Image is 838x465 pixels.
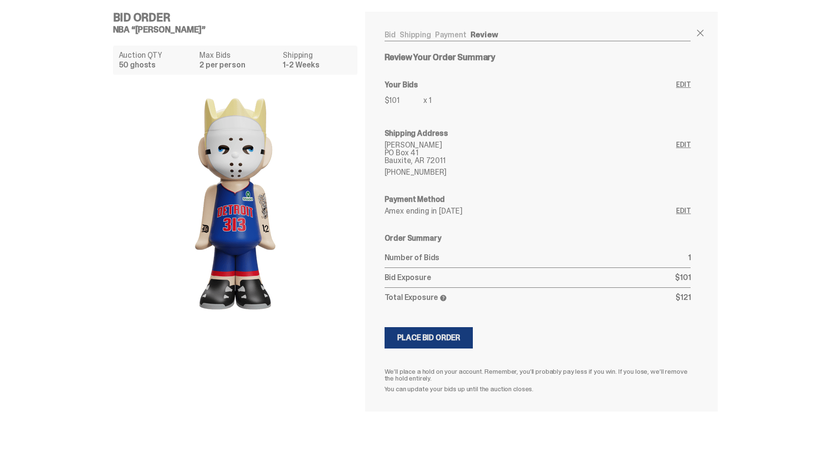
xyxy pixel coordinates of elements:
[385,294,676,302] p: Total Exposure
[400,30,431,40] a: Shipping
[385,141,677,149] p: [PERSON_NAME]
[385,30,396,40] a: Bid
[113,12,365,23] h4: Bid Order
[385,53,691,62] h5: Review Your Order Summary
[385,196,691,203] h6: Payment Method
[385,327,473,349] button: Place Bid Order
[675,274,691,282] p: $101
[688,254,691,262] p: 1
[385,97,423,104] p: $101
[385,207,677,215] p: Amex ending in [DATE]
[283,51,351,59] dt: Shipping
[397,334,461,342] div: Place Bid Order
[385,81,677,89] h6: Your Bids
[385,168,677,176] p: [PHONE_NUMBER]
[385,385,691,392] p: You can update your bids up until the auction closes.
[385,274,676,282] p: Bid Exposure
[199,61,277,69] dd: 2 per person
[470,30,498,40] a: Review
[385,149,677,157] p: PO Box 41
[385,130,691,137] h6: Shipping Address
[113,25,365,34] h5: NBA “[PERSON_NAME]”
[138,83,332,325] img: product image
[676,141,691,176] a: Edit
[119,61,194,69] dd: 50 ghosts
[283,61,351,69] dd: 1-2 Weeks
[385,234,691,242] h6: Order Summary
[199,51,277,59] dt: Max Bids
[676,294,691,302] p: $121
[676,207,691,215] a: Edit
[385,368,691,382] p: We’ll place a hold on your account. Remember, you’ll probably pay less if you win. If you lose, w...
[385,157,677,165] p: Bauxite, AR 72011
[676,81,691,110] a: Edit
[385,254,688,262] p: Number of Bids
[435,30,467,40] a: Payment
[119,51,194,59] dt: Auction QTY
[423,97,432,104] p: x 1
